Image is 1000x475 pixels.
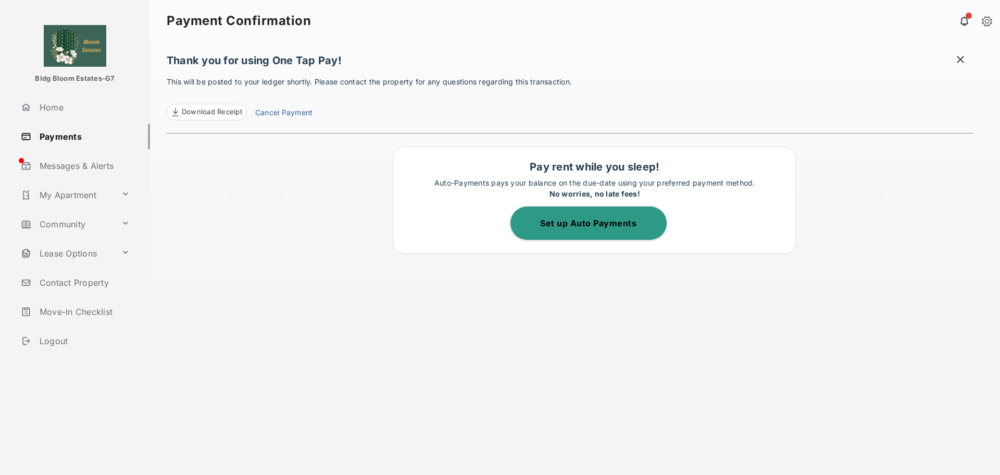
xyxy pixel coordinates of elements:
[17,153,150,178] a: Messages & Alerts
[167,15,311,27] strong: Payment Confirmation
[35,74,115,84] p: Bldg Bloom Estates-G7
[17,182,117,208] a: My Apartment
[17,241,117,266] a: Lease Options
[17,328,150,354] a: Logout
[17,212,117,237] a: Community
[255,107,312,120] a: Cancel Payment
[398,188,791,199] div: No worries, no late fees!
[167,76,974,120] p: This will be posted to your ledger shortly. Please contact the property for any questions regardi...
[167,54,974,72] h1: Thank you for using One Tap Pay!
[398,177,791,199] p: Auto-Payments pays your balance on the due-date using your preferred payment method.
[17,95,150,120] a: Home
[510,218,679,228] a: Set up Auto Payments
[398,161,791,173] h1: Pay rent while you sleep!
[182,107,242,117] span: Download Receipt
[17,299,150,324] a: Move-In Checklist
[510,206,667,240] button: Set up Auto Payments
[17,270,150,295] a: Contact Property
[167,104,247,120] a: Download Receipt
[17,124,150,149] a: Payments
